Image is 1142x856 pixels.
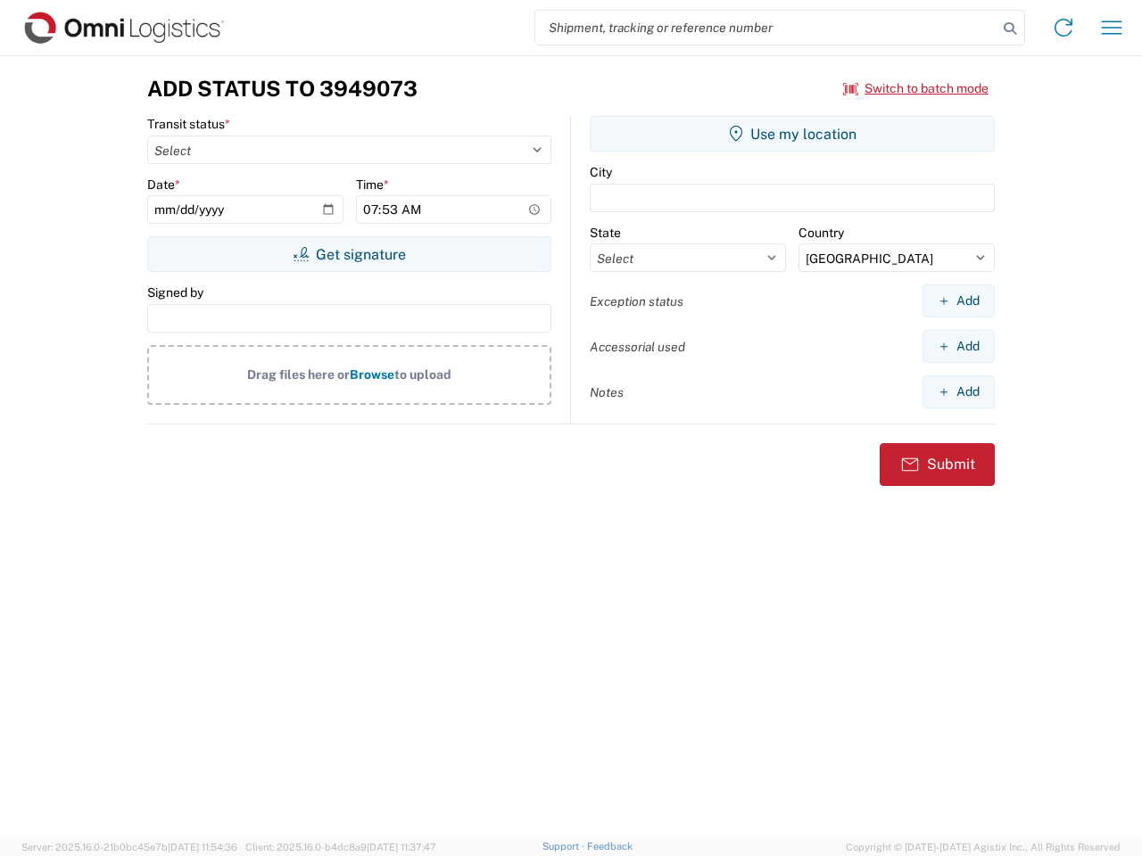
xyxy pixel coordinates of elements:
label: Notes [590,384,624,400]
button: Add [923,330,995,363]
a: Support [542,841,587,852]
h3: Add Status to 3949073 [147,76,418,102]
label: City [590,164,612,180]
span: Copyright © [DATE]-[DATE] Agistix Inc., All Rights Reserved [846,839,1121,855]
span: [DATE] 11:54:36 [168,842,237,852]
button: Submit [880,443,995,486]
label: Country [799,225,844,241]
button: Get signature [147,236,551,272]
button: Use my location [590,116,995,152]
label: Accessorial used [590,339,685,355]
a: Feedback [587,841,633,852]
label: State [590,225,621,241]
span: Server: 2025.16.0-21b0bc45e7b [21,842,237,852]
span: [DATE] 11:37:47 [367,842,436,852]
span: Browse [350,367,394,382]
label: Time [356,177,389,193]
span: to upload [394,367,451,382]
span: Drag files here or [247,367,350,382]
button: Add [923,375,995,408]
button: Switch to batch mode [843,74,989,103]
label: Transit status [147,116,230,132]
label: Signed by [147,284,203,300]
label: Date [147,177,180,193]
input: Shipment, tracking or reference number [535,11,997,45]
span: Client: 2025.16.0-b4dc8a9 [245,842,436,852]
button: Add [923,284,995,317]
label: Exception status [590,293,683,309]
